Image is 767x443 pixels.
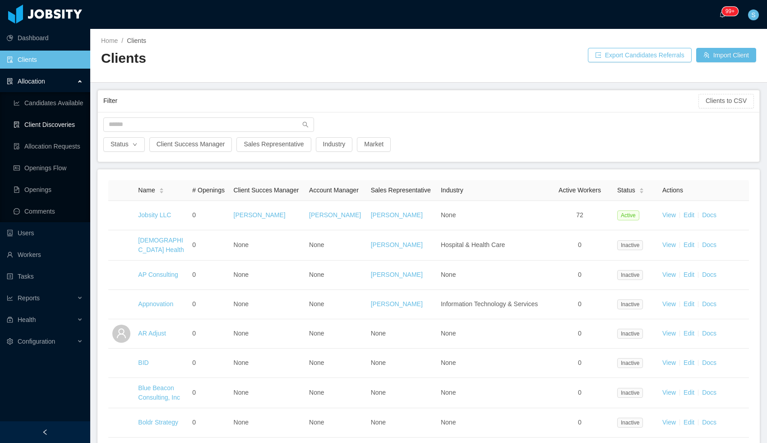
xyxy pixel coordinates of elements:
img: 6a95fc60-fa44-11e7-a61b-55864beb7c96_5a5d513336692-400w.png [112,266,130,284]
a: Appnovation [138,300,173,308]
a: icon: profileTasks [7,267,83,285]
a: Docs [702,389,716,396]
span: None [371,330,386,337]
i: icon: medicine-box [7,317,13,323]
i: icon: setting [7,338,13,345]
span: None [309,330,324,337]
a: Edit [684,271,694,278]
td: 0 [546,349,614,378]
a: Home [101,37,118,44]
a: View [662,300,676,308]
td: 0 [546,319,614,349]
a: AP Consulting [138,271,178,278]
a: icon: auditClients [7,51,83,69]
a: Blue Beacon Consulting, Inc [138,384,180,401]
span: # Openings [192,187,225,194]
sup: 1553 [722,7,738,16]
span: None [441,359,456,366]
a: [PERSON_NAME] [371,300,423,308]
span: Actions [662,187,683,194]
a: Docs [702,419,716,426]
i: icon: caret-down [159,190,164,193]
span: None [309,271,324,278]
a: Edit [684,241,694,248]
i: icon: solution [7,78,13,84]
div: Filter [103,93,698,109]
td: 0 [189,319,230,349]
td: 0 [189,408,230,438]
span: Active Workers [559,187,601,194]
a: icon: robotUsers [7,224,83,242]
td: 0 [546,408,614,438]
a: icon: line-chartCandidates Available [14,94,83,112]
span: None [234,300,249,308]
span: Inactive [617,240,643,250]
span: Inactive [617,418,643,428]
a: AR Adjust [138,330,166,337]
td: 0 [189,378,230,408]
span: None [309,419,324,426]
span: Health [18,316,36,323]
a: Edit [684,389,694,396]
a: Docs [702,271,716,278]
span: None [234,359,249,366]
div: Sort [639,187,644,193]
a: icon: pie-chartDashboard [7,29,83,47]
button: Client Success Manager [149,137,232,152]
span: Inactive [617,358,643,368]
td: 0 [189,349,230,378]
button: Clients to CSV [698,94,754,108]
span: Inactive [617,299,643,309]
a: icon: file-searchClient Discoveries [14,116,83,134]
a: [PERSON_NAME] [371,211,423,219]
a: View [662,330,676,337]
i: icon: line-chart [7,295,13,301]
a: Boldr Strategy [138,419,178,426]
a: View [662,389,676,396]
span: None [441,211,456,219]
a: Docs [702,211,716,219]
td: 0 [189,290,230,319]
span: / [121,37,123,44]
h2: Clients [101,49,429,68]
span: Hospital & Health Care [441,241,505,248]
span: None [309,300,324,308]
span: Status [617,186,635,195]
span: None [371,359,386,366]
td: 0 [189,230,230,261]
a: View [662,271,676,278]
span: S [751,9,755,20]
span: None [441,389,456,396]
a: [PERSON_NAME] [309,211,361,219]
span: Inactive [617,388,643,398]
i: icon: caret-down [639,190,644,193]
span: Sales Representative [371,187,431,194]
span: Reports [18,294,40,302]
a: Edit [684,300,694,308]
span: Inactive [617,270,643,280]
button: Statusicon: down [103,137,145,152]
a: icon: userWorkers [7,246,83,264]
td: 0 [189,201,230,230]
a: View [662,359,676,366]
td: 72 [546,201,614,230]
span: None [234,271,249,278]
a: Docs [702,330,716,337]
a: [PERSON_NAME] [234,211,286,219]
i: icon: caret-up [639,187,644,189]
td: 0 [189,261,230,290]
a: [DEMOGRAPHIC_DATA] Health [138,237,184,253]
span: None [234,241,249,248]
span: Active [617,210,639,220]
span: None [309,241,324,248]
td: 0 [546,230,614,261]
a: View [662,241,676,248]
span: Inactive [617,329,643,339]
span: None [371,419,386,426]
a: Docs [702,241,716,248]
button: Industry [316,137,353,152]
a: View [662,211,676,219]
img: 6a96eda0-fa44-11e7-9f69-c143066b1c39_5a5d5161a4f93-400w.png [112,295,130,313]
a: Jobsity LLC [138,211,171,219]
i: icon: search [302,121,309,128]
